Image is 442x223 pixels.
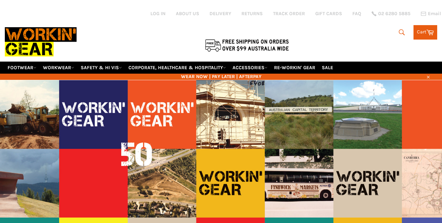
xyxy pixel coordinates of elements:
[421,11,441,17] a: Email
[78,62,125,74] a: SAFETY & HI VIS
[273,10,305,17] a: TRACK ORDER
[271,62,318,74] a: RE-WORKIN' GEAR
[40,62,77,74] a: WORKWEAR
[230,62,270,74] a: ACCESSORIES
[428,11,441,16] span: Email
[315,10,342,17] a: GIFT CARDS
[5,73,438,80] span: WEAR NOW | PAY LATER | AFTERPAY
[5,22,77,61] img: Workin Gear leaders in Workwear, Safety Boots, PPE, Uniforms. Australia's No.1 in Workwear
[413,25,437,40] a: Cart
[5,62,39,74] a: FOOTWEAR
[352,10,361,17] a: FAQ
[372,11,410,16] a: 02 6280 5885
[176,10,199,17] a: ABOUT US
[319,62,336,74] a: SALE
[204,38,290,52] img: Flat $9.95 shipping Australia wide
[378,11,410,16] span: 02 6280 5885
[126,62,229,74] a: CORPORATE, HEALTHCARE & HOSPITALITY
[241,10,263,17] a: RETURNS
[150,11,166,17] a: Log in
[209,10,231,17] a: DELIVERY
